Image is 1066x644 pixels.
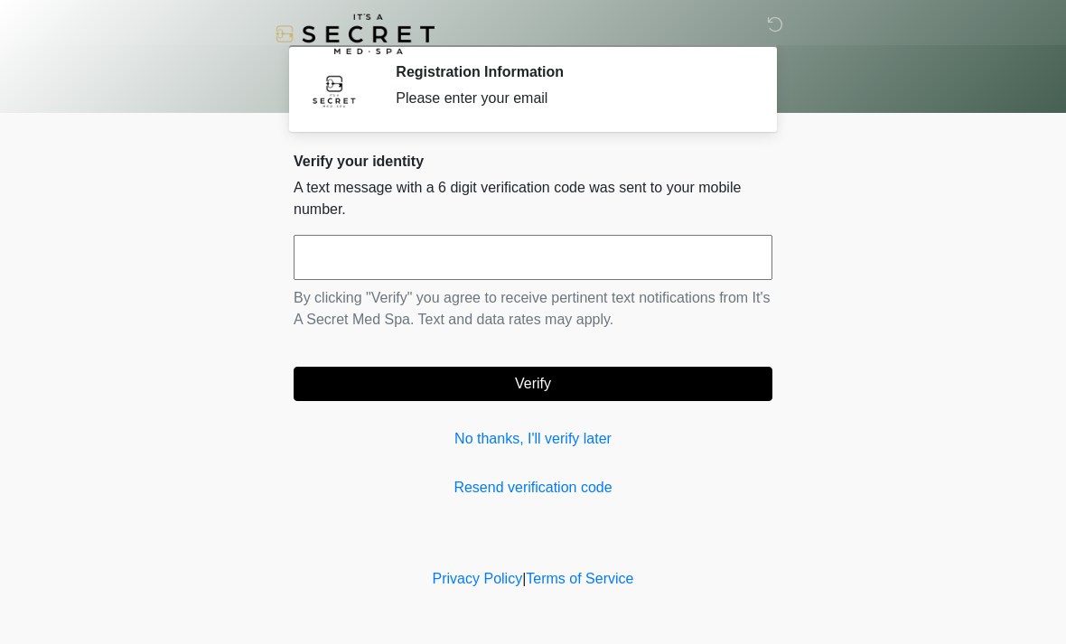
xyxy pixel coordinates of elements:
[396,88,745,109] div: Please enter your email
[294,367,772,401] button: Verify
[433,571,523,586] a: Privacy Policy
[522,571,526,586] a: |
[294,287,772,331] p: By clicking "Verify" you agree to receive pertinent text notifications from It's A Secret Med Spa...
[526,571,633,586] a: Terms of Service
[294,177,772,220] p: A text message with a 6 digit verification code was sent to your mobile number.
[294,153,772,170] h2: Verify your identity
[294,428,772,450] a: No thanks, I'll verify later
[307,63,361,117] img: Agent Avatar
[294,477,772,499] a: Resend verification code
[396,63,745,80] h2: Registration Information
[276,14,435,54] img: It's A Secret Med Spa Logo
